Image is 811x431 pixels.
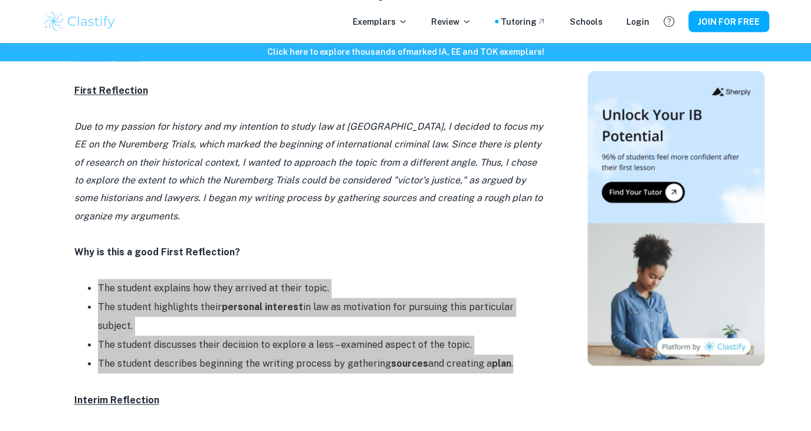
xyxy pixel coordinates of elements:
u: Interim Reflection [74,394,159,406]
img: Clastify logo [42,9,117,33]
a: Login [626,15,649,28]
li: The student discusses their decision to explore a less – examined aspect of the topic. [98,335,546,354]
u: Example 1 [74,45,141,62]
p: Review [431,15,471,28]
strong: Why is this a good First Reflection? [74,246,240,258]
strong: plan [492,358,511,369]
li: The student highlights their in law as motivation for pursuing this particular subject. [98,298,546,335]
u: First Reflection [74,85,148,96]
button: Help and Feedback [659,11,679,31]
img: Thumbnail [587,71,764,366]
i: Due to my passion for history and my intention to study law at [GEOGRAPHIC_DATA], I decided to fo... [74,121,543,222]
strong: personal interest [222,301,303,312]
p: Exemplars [353,15,408,28]
li: The student describes beginning the writing process by gathering and creating a . [98,354,546,373]
a: Schools [570,15,603,28]
button: JOIN FOR FREE [688,11,769,32]
h6: Click here to explore thousands of marked IA, EE and TOK exemplars ! [2,45,809,58]
strong: sources [391,358,428,369]
li: The student explains how they arrived at their topic. [98,279,546,298]
a: Tutoring [501,15,546,28]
